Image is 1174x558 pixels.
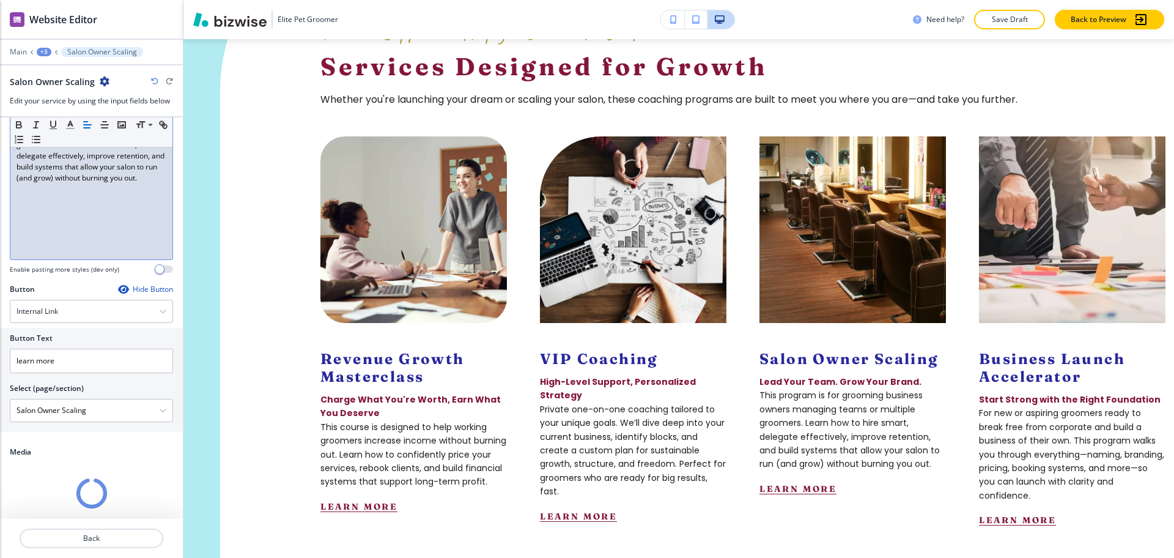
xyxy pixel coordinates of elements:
[979,393,1161,406] strong: Start Strong with the Right Foundation
[979,136,1165,323] img: <p><span style="color: rgb(40, 40, 157);">Business Launch Accelerator</span></p>
[540,350,658,368] span: VIP Coaching
[979,350,1129,385] span: Business Launch Accelerator
[759,376,921,388] strong: Lead Your Team. Grow Your Brand.
[979,406,1165,502] p: For new or aspiring groomers ready to break free from corporate and build a business of their own...
[118,285,173,294] button: Hide Button
[193,10,338,29] button: Elite Pet Groomer
[1071,14,1126,25] p: Back to Preview
[10,265,119,274] h4: Enable pasting more styles (dev only)
[10,447,173,458] h2: Media
[320,136,507,323] img: <p><span style="color: rgb(40, 40, 157);">Revenue Growth Masterclass</span></p>
[17,117,166,184] p: This program is for grooming business owners managing teams or multiple groomers. Learn how to hi...
[759,350,939,368] span: Salon Owner Scaling
[320,91,1101,107] p: Whether you're launching your dream or scaling your salon, these coaching programs are built to m...
[320,350,469,385] span: Revenue Growth Masterclass
[759,483,836,494] button: learn more
[540,403,726,499] p: Private one-on-one coaching tailored to your unique goals. We’ll dive deep into your current busi...
[10,383,84,394] h2: Select (page/section)
[29,12,97,27] h2: Website Editor
[1055,10,1164,29] button: Back to Preview
[67,48,137,56] p: Salon Owner Scaling
[759,136,946,323] img: <p><span style="color: rgb(40, 40, 157);">Salon Owner Scaling</span></p>
[21,533,162,544] p: Back
[10,333,53,344] h2: Button Text
[990,14,1029,25] p: Save Draft
[540,136,726,323] img: <p><span style="color: rgb(40, 40, 157);">VIP Coaching</span></p>
[193,12,267,27] img: Bizwise Logo
[320,393,503,419] strong: Charge What You're Worth, Earn What You Deserve
[37,48,51,56] button: +3
[979,515,1056,526] button: learn more
[320,501,397,512] button: learn more
[320,18,681,46] span: Tailored Support to Help you Grow with Confidence
[759,389,946,471] p: This program is for grooming business owners managing teams or multiple groomers. Learn how to hi...
[540,376,698,401] strong: High-Level Support, Personalized Strategy
[10,48,27,56] button: Main
[320,51,768,81] span: Services Designed for Growth
[10,75,95,88] h2: Salon Owner Scaling
[10,284,35,295] h2: Button
[540,510,617,521] button: learn more
[61,47,143,57] button: Salon Owner Scaling
[10,400,159,421] input: Manual Input
[278,14,338,25] h3: Elite Pet Groomer
[974,10,1045,29] button: Save Draft
[10,12,24,27] img: editor icon
[10,95,173,106] h3: Edit your service by using the input fields below
[926,14,964,25] h3: Need help?
[320,420,507,489] p: This course is designed to help working groomers increase income without burning out. Learn how t...
[20,529,163,548] button: Back
[17,306,58,317] h4: Internal Link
